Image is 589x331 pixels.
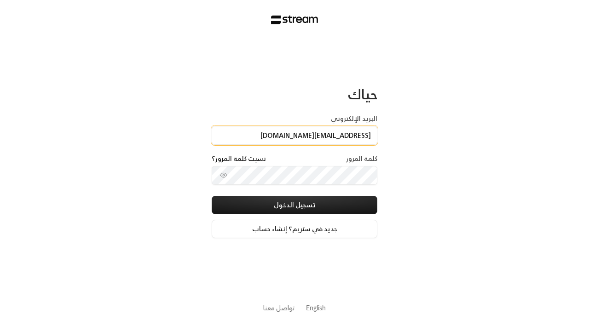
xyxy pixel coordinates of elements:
[263,302,295,314] a: تواصل معنا
[212,154,266,163] a: نسيت كلمة المرور؟
[212,220,377,238] a: جديد في ستريم؟ إنشاء حساب
[306,299,326,316] a: English
[331,114,377,123] label: البريد الإلكتروني
[271,15,318,24] img: Stream Logo
[216,168,231,183] button: toggle password visibility
[263,303,295,313] button: تواصل معنا
[346,154,377,163] label: كلمة المرور
[212,196,377,214] button: تسجيل الدخول
[348,82,377,106] span: حياك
